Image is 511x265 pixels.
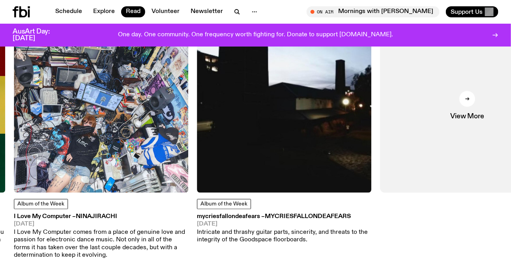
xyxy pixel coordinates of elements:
[14,229,188,259] p: I Love My Computer comes from a place of genuine love and passion for electronic dance music. Not...
[88,6,120,17] a: Explore
[147,6,184,17] a: Volunteer
[186,6,228,17] a: Newsletter
[307,6,440,17] button: On AirMornings with [PERSON_NAME]
[14,199,68,209] a: Album of the Week
[265,214,351,220] span: mycriesfallondeafears
[197,229,371,244] p: Intricate and thrashy guitar parts, sincerity, and threats to the integrity of the Goodspace floo...
[446,6,498,17] button: Support Us
[14,214,188,259] a: I Love My Computer –Ninajirachi[DATE]I Love My Computer comes from a place of genuine love and pa...
[14,19,188,193] img: Ninajirachi covering her face, shot from above. she is in a croweded room packed full of laptops,...
[451,8,483,15] span: Support Us
[76,214,117,220] span: Ninajirachi
[197,19,371,193] img: A blurry image of a building at dusk. Shot at low exposure, so its hard to make out much.
[197,199,251,209] a: Album of the Week
[118,32,393,39] p: One day. One community. One frequency worth fighting for. Donate to support [DOMAIN_NAME].
[451,113,484,120] span: View More
[51,6,87,17] a: Schedule
[13,28,63,42] h3: AusArt Day: [DATE]
[197,214,371,220] h3: mycriesfallondeafears –
[14,222,188,228] span: [DATE]
[17,202,64,207] span: Album of the Week
[200,202,247,207] span: Album of the Week
[14,214,188,220] h3: I Love My Computer –
[121,6,145,17] a: Read
[197,214,371,244] a: mycriesfallondeafears –mycriesfallondeafears[DATE]Intricate and thrashy guitar parts, sincerity, ...
[197,222,371,228] span: [DATE]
